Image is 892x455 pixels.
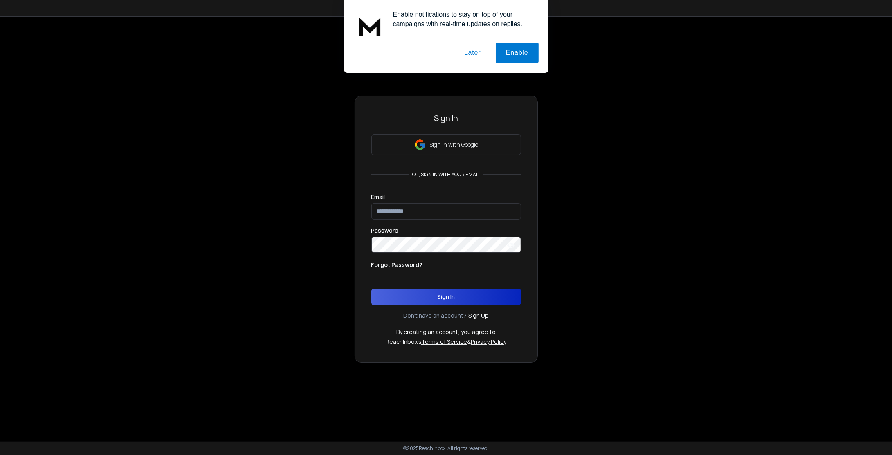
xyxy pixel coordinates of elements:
[371,289,521,305] button: Sign In
[454,43,491,63] button: Later
[403,312,467,320] p: Don't have an account?
[468,312,489,320] a: Sign Up
[371,228,399,233] label: Password
[396,328,496,336] p: By creating an account, you agree to
[409,171,483,178] p: or, sign in with your email
[371,194,385,200] label: Email
[496,43,539,63] button: Enable
[371,261,423,269] p: Forgot Password?
[429,141,478,149] p: Sign in with Google
[371,112,521,124] h3: Sign In
[403,445,489,452] p: © 2025 Reachinbox. All rights reserved.
[471,338,506,345] a: Privacy Policy
[386,10,539,29] div: Enable notifications to stay on top of your campaigns with real-time updates on replies.
[371,134,521,155] button: Sign in with Google
[386,338,506,346] p: ReachInbox's &
[354,10,386,43] img: notification icon
[421,338,467,345] a: Terms of Service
